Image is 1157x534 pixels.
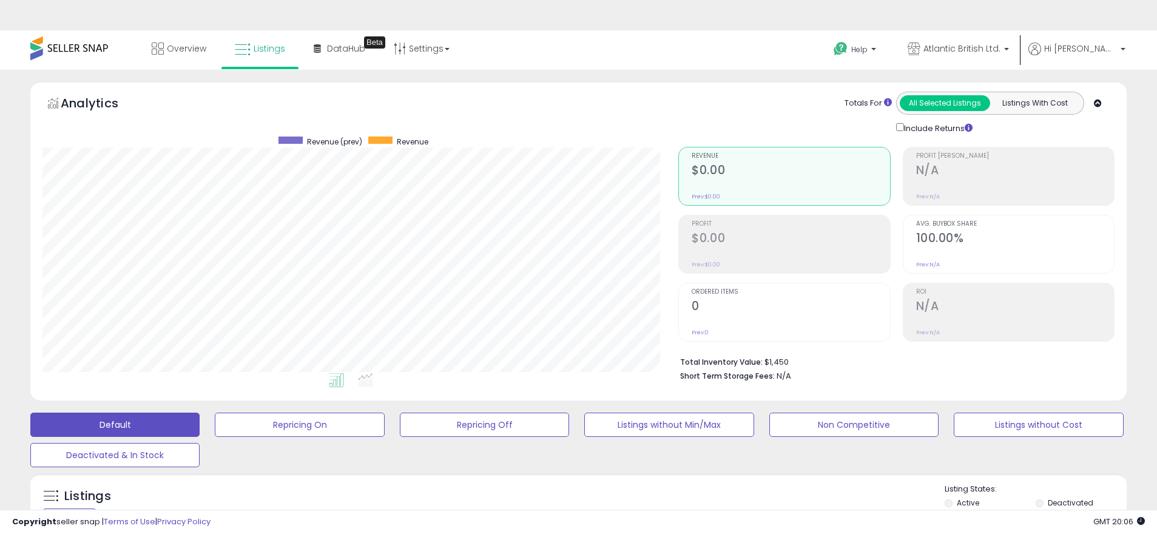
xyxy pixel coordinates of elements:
[824,32,888,70] a: Help
[692,261,720,268] small: Prev: $0.00
[307,137,362,147] span: Revenue (prev)
[680,357,763,367] b: Total Inventory Value:
[327,42,365,55] span: DataHub
[692,231,889,248] h2: $0.00
[12,516,211,528] div: seller snap | |
[916,231,1114,248] h2: 100.00%
[916,193,940,200] small: Prev: N/A
[680,371,775,381] b: Short Term Storage Fees:
[584,413,754,437] button: Listings without Min/Max
[143,30,215,67] a: Overview
[845,98,892,109] div: Totals For
[923,42,1000,55] span: Atlantic British Ltd.
[945,484,1127,495] p: Listing States:
[899,30,1018,70] a: Atlantic British Ltd.
[61,95,142,115] h5: Analytics
[385,30,459,67] a: Settings
[400,413,569,437] button: Repricing Off
[916,153,1114,160] span: Profit [PERSON_NAME]
[833,41,848,56] i: Get Help
[957,498,979,508] label: Active
[769,413,939,437] button: Non Competitive
[226,30,294,67] a: Listings
[215,413,384,437] button: Repricing On
[990,95,1080,111] button: Listings With Cost
[916,221,1114,228] span: Avg. Buybox Share
[887,121,987,135] div: Include Returns
[104,516,155,527] a: Terms of Use
[157,516,211,527] a: Privacy Policy
[64,488,111,505] h5: Listings
[692,329,709,336] small: Prev: 0
[30,413,200,437] button: Default
[1093,516,1145,527] span: 2025-09-16 20:06 GMT
[692,163,889,180] h2: $0.00
[30,443,200,467] button: Deactivated & In Stock
[916,261,940,268] small: Prev: N/A
[692,289,889,296] span: Ordered Items
[167,42,206,55] span: Overview
[916,289,1114,296] span: ROI
[1048,498,1093,508] label: Deactivated
[1044,42,1117,55] span: Hi [PERSON_NAME]
[916,329,940,336] small: Prev: N/A
[777,370,791,382] span: N/A
[692,221,889,228] span: Profit
[305,30,374,67] a: DataHub
[692,153,889,160] span: Revenue
[680,354,1105,368] li: $1,450
[916,299,1114,316] h2: N/A
[1028,42,1125,70] a: Hi [PERSON_NAME]
[397,137,428,147] span: Revenue
[254,42,285,55] span: Listings
[692,193,720,200] small: Prev: $0.00
[692,299,889,316] h2: 0
[42,509,96,520] div: Clear All Filters
[900,95,990,111] button: All Selected Listings
[954,413,1123,437] button: Listings without Cost
[851,44,868,55] span: Help
[12,516,56,527] strong: Copyright
[364,36,385,49] div: Tooltip anchor
[916,163,1114,180] h2: N/A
